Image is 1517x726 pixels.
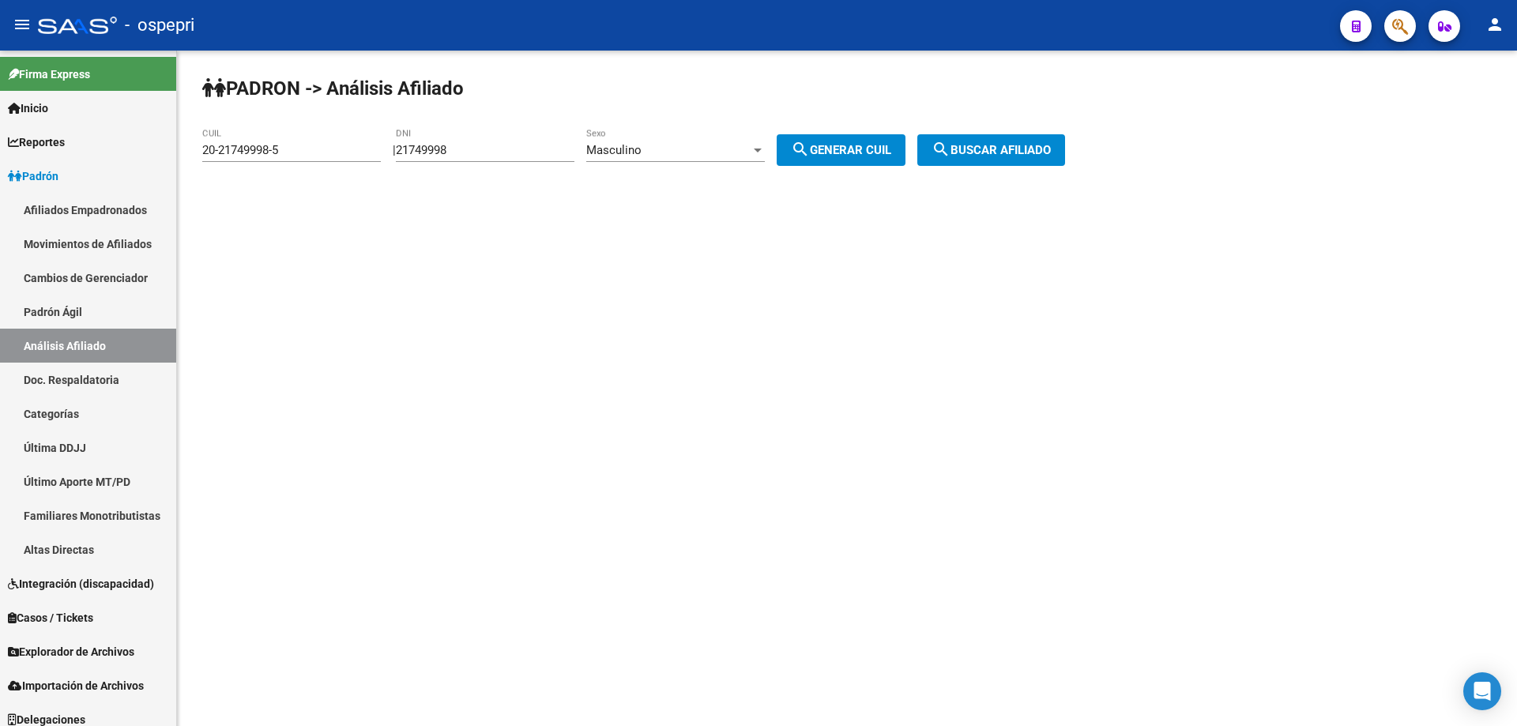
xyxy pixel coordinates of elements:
[8,66,90,83] span: Firma Express
[202,77,464,100] strong: PADRON -> Análisis Afiliado
[393,143,917,157] div: |
[13,15,32,34] mat-icon: menu
[791,143,891,157] span: Generar CUIL
[8,167,58,185] span: Padrón
[8,134,65,151] span: Reportes
[8,100,48,117] span: Inicio
[1463,672,1501,710] div: Open Intercom Messenger
[917,134,1065,166] button: Buscar afiliado
[8,643,134,660] span: Explorador de Archivos
[125,8,194,43] span: - ospepri
[8,575,154,592] span: Integración (discapacidad)
[586,143,642,157] span: Masculino
[932,140,950,159] mat-icon: search
[777,134,905,166] button: Generar CUIL
[791,140,810,159] mat-icon: search
[8,609,93,626] span: Casos / Tickets
[8,677,144,694] span: Importación de Archivos
[1485,15,1504,34] mat-icon: person
[932,143,1051,157] span: Buscar afiliado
